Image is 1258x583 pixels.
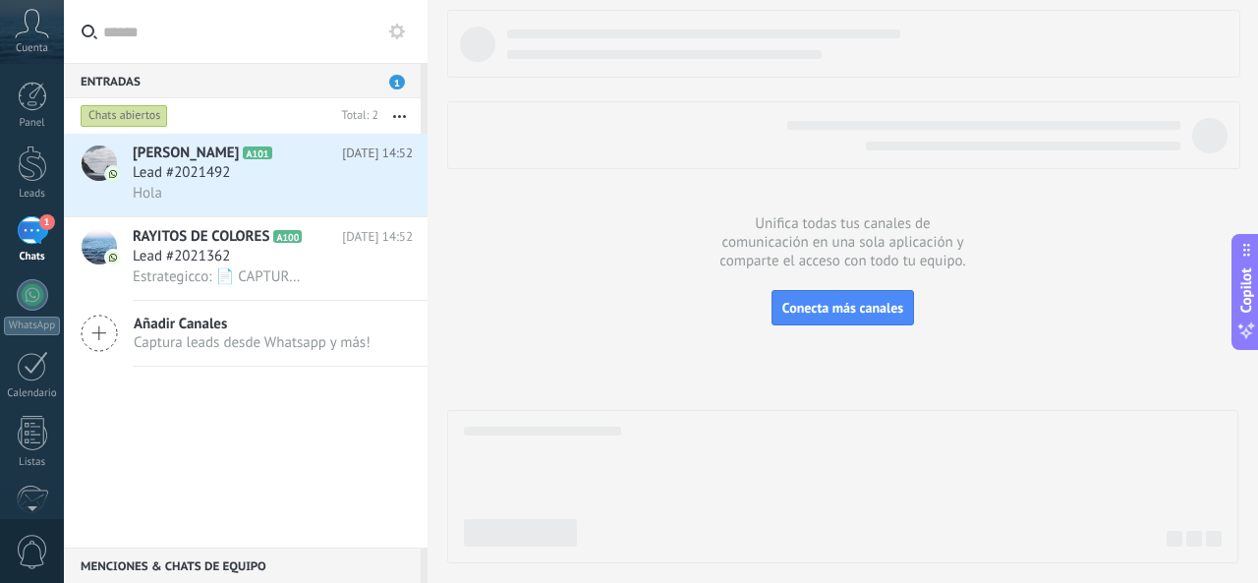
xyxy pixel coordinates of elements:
[334,106,378,126] div: Total: 2
[133,247,230,266] span: Lead #2021362
[4,317,60,335] div: WhatsApp
[39,214,55,230] span: 1
[106,251,120,264] img: icon
[378,98,421,134] button: Más
[64,63,421,98] div: Entradas
[342,144,413,163] span: [DATE] 14:52
[1236,267,1256,313] span: Copilot
[133,144,239,163] span: [PERSON_NAME]
[4,251,61,263] div: Chats
[342,227,413,247] span: [DATE] 14:52
[134,333,371,352] span: Captura leads desde Whatsapp y más!
[134,315,371,333] span: Añadir Canales
[133,227,269,247] span: RAYITOS DE COLORES
[106,167,120,181] img: icon
[64,548,421,583] div: Menciones & Chats de equipo
[782,299,903,317] span: Conecta más canales
[772,290,914,325] button: Conecta más canales
[16,42,48,55] span: Cuenta
[133,184,162,203] span: Hola
[4,117,61,130] div: Panel
[4,387,61,400] div: Calendario
[64,134,428,216] a: avataricon[PERSON_NAME]A101[DATE] 14:52Lead #2021492Hola
[4,188,61,201] div: Leads
[81,104,168,128] div: Chats abiertos
[243,146,271,159] span: A101
[64,217,428,300] a: avatariconRAYITOS DE COLORESA100[DATE] 14:52Lead #2021362Estrategicco: 📄 CAPTURA LA PROMO DEL MES...
[389,75,405,89] span: 1
[273,230,302,243] span: A100
[133,267,305,286] span: Estrategicco: 📄 CAPTURA LA PROMO DEL MES INNOVATEK (1).pdf
[133,163,230,183] span: Lead #2021492
[4,456,61,469] div: Listas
